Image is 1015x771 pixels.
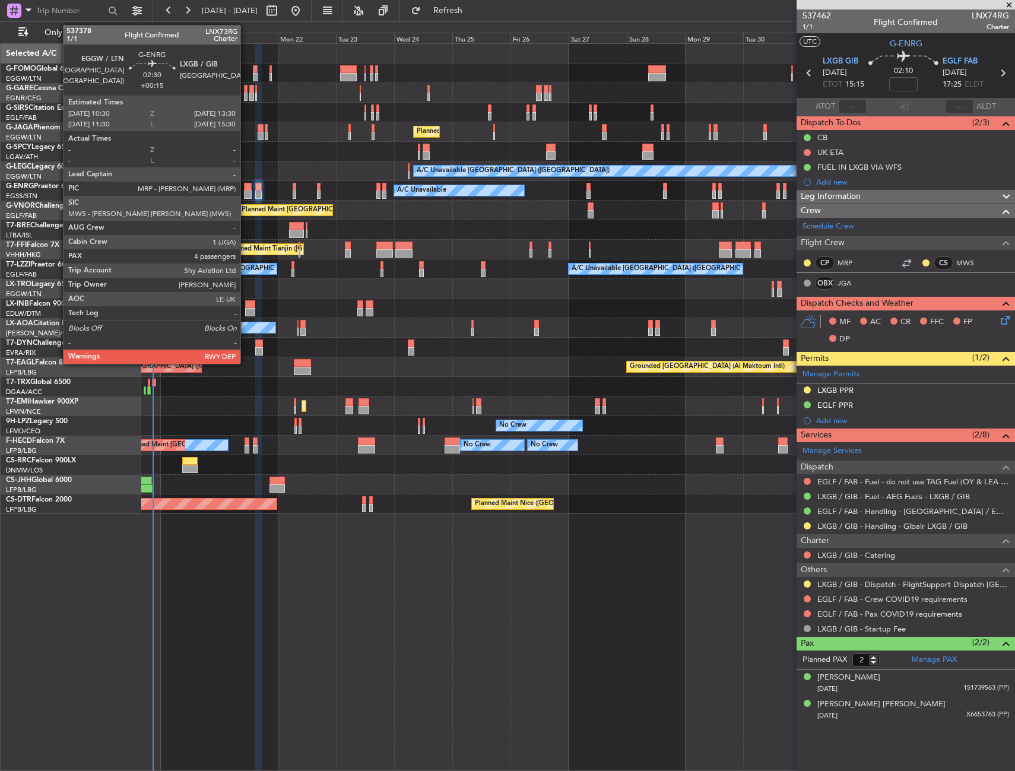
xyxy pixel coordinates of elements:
a: 9H-LPZLegacy 500 [6,418,68,425]
div: LXGB PPR [817,385,854,395]
span: G-FOMO [6,65,36,72]
div: Sun 21 [220,33,278,43]
span: Leg Information [801,190,861,204]
span: ETOT [823,79,842,91]
div: No Crew [464,436,491,454]
span: G-ENRG [6,183,34,190]
div: A/C Unavailable [397,182,446,199]
div: A/C Unavailable [GEOGRAPHIC_DATA] ([GEOGRAPHIC_DATA]) [417,162,610,180]
a: EGLF/FAB [6,211,37,220]
span: 537462 [803,9,831,22]
div: Sat 20 [161,33,219,43]
span: LXGB GIB [823,56,858,68]
div: UK ETA [817,147,843,157]
div: Flight Confirmed [874,16,938,28]
span: (2/2) [972,636,989,649]
div: [DATE] [144,24,164,34]
span: CS-DTR [6,496,31,503]
span: Flight Crew [801,236,845,250]
a: EGGW/LTN [6,290,42,299]
a: T7-FFIFalcon 7X [6,242,59,249]
a: EGSS/STN [6,192,37,201]
div: Planned Maint [GEOGRAPHIC_DATA] [305,397,418,415]
a: EVRA/RIX [6,348,36,357]
span: Refresh [423,7,473,15]
a: EGLF/FAB [6,270,37,279]
a: CS-RRCFalcon 900LX [6,457,76,464]
div: OBX [815,277,835,290]
a: G-LEGCLegacy 600 [6,163,69,170]
button: Only With Activity [13,23,129,42]
div: Add new [816,177,1009,187]
span: [DATE] [817,711,838,720]
span: T7-LZZI [6,261,30,268]
a: G-FOMOGlobal 6000 [6,65,77,72]
span: Charter [972,22,1009,32]
span: LX-INB [6,300,29,307]
div: [PERSON_NAME] [PERSON_NAME] [817,699,946,710]
a: LFMD/CEQ [6,427,40,436]
div: Fri 26 [510,33,569,43]
span: 15:15 [845,79,864,91]
a: EGGW/LTN [6,74,42,83]
div: CP [815,256,835,269]
a: Manage Services [803,445,862,457]
span: 02:10 [894,65,913,77]
div: A/C Unavailable [GEOGRAPHIC_DATA] ([GEOGRAPHIC_DATA]) [106,260,299,278]
button: UTC [800,36,820,47]
span: CS-RRC [6,457,31,464]
div: Thu 25 [452,33,510,43]
a: G-SPCYLegacy 650 [6,144,69,151]
a: Manage PAX [912,654,957,666]
a: JGA [838,278,864,288]
a: G-GARECessna Citation XLS+ [6,85,104,92]
span: [DATE] [823,67,847,79]
input: --:-- [838,100,867,114]
span: X6653763 (PP) [966,710,1009,720]
a: LFPB/LBG [6,486,37,494]
span: 151739563 (PP) [963,683,1009,693]
span: G-GARE [6,85,33,92]
a: EGLF / FAB - Crew COVID19 requirements [817,594,968,604]
span: G-LEGC [6,163,31,170]
span: Pax [801,637,814,651]
span: Services [801,429,832,442]
a: T7-TRXGlobal 6500 [6,379,71,386]
a: Schedule Crew [803,221,854,233]
span: LX-TRO [6,281,31,288]
a: CS-JHHGlobal 6000 [6,477,72,484]
span: T7-EMI [6,398,29,405]
a: LFPB/LBG [6,505,37,514]
span: [DATE] - [DATE] [202,5,258,16]
a: EGLF / FAB - Pax COVID19 requirements [817,609,962,619]
a: G-VNORChallenger 650 [6,202,86,210]
span: ATOT [816,101,835,113]
a: LFMN/NCE [6,407,41,416]
div: CB [817,132,827,142]
a: LXGB / GIB - Catering [817,550,895,560]
a: [PERSON_NAME]/QSA [6,329,76,338]
div: A/C Unavailable [GEOGRAPHIC_DATA] ([GEOGRAPHIC_DATA]) [572,260,765,278]
div: Planned Maint [GEOGRAPHIC_DATA] ([GEOGRAPHIC_DATA]) [417,123,604,141]
a: LXGB / GIB - Startup Fee [817,624,906,634]
div: [PERSON_NAME] [817,672,880,684]
span: FFC [930,316,944,328]
span: T7-EAGL [6,359,35,366]
span: 17:25 [943,79,962,91]
div: Unplanned Maint [GEOGRAPHIC_DATA] ([GEOGRAPHIC_DATA]) [72,358,267,376]
span: ALDT [976,101,996,113]
a: DGAA/ACC [6,388,42,396]
span: G-SIRS [6,104,28,112]
a: LFPB/LBG [6,368,37,377]
span: Charter [801,534,829,548]
a: LFPB/LBG [6,446,37,455]
input: Trip Number [36,2,104,20]
span: G-JAGA [6,124,33,131]
label: Planned PAX [803,654,847,666]
span: FP [963,316,972,328]
a: EGGW/LTN [6,172,42,181]
span: 1/1 [803,22,831,32]
a: EGLF / FAB - Fuel - do not use TAG Fuel (OY & LEA only) EGLF / FAB [817,477,1009,487]
span: ELDT [965,79,984,91]
a: EGLF / FAB - Handling - [GEOGRAPHIC_DATA] / EGLF / FAB [817,506,1009,516]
